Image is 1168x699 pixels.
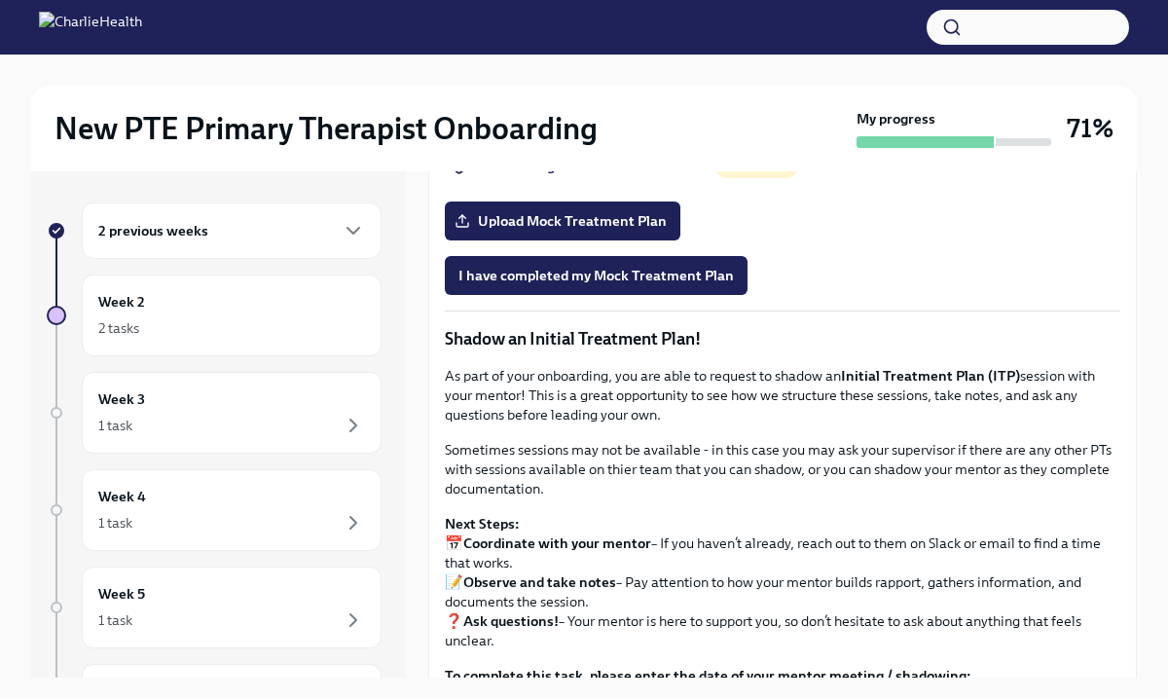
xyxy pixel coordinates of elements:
[47,372,382,454] a: Week 31 task
[445,440,1120,498] p: Sometimes sessions may not be available - in this case you may ask your supervisor if there are a...
[445,514,1120,650] p: 📅 – If you haven’t already, reach out to them on Slack or email to find a time that works. 📝 – Pa...
[1067,111,1113,146] h3: 71%
[98,416,132,435] div: 1 task
[445,515,520,533] strong: Next Steps:
[841,367,1020,385] strong: Initial Treatment Plan (ITP)
[98,388,145,410] h6: Week 3
[458,211,667,231] span: Upload Mock Treatment Plan
[463,612,559,630] strong: Ask questions!
[445,327,1120,350] p: Shadow an Initial Treatment Plan!
[445,366,1120,424] p: As part of your onboarding, you are able to request to shadow an session with your mentor! This i...
[463,573,616,591] strong: Observe and take notes
[98,318,139,338] div: 2 tasks
[47,275,382,356] a: Week 22 tasks
[458,266,734,285] span: I have completed my Mock Treatment Plan
[98,220,208,241] h6: 2 previous weeks
[98,583,145,605] h6: Week 5
[98,486,146,507] h6: Week 4
[98,291,145,313] h6: Week 2
[55,109,598,148] h2: New PTE Primary Therapist Onboarding
[445,202,680,240] label: Upload Mock Treatment Plan
[857,109,935,129] strong: My progress
[463,534,651,552] strong: Coordinate with your mentor
[445,256,748,295] button: I have completed my Mock Treatment Plan
[47,469,382,551] a: Week 41 task
[445,666,1120,685] label: To complete this task, please enter the date of your mentor meeting / shadowing:
[47,567,382,648] a: Week 51 task
[39,12,142,43] img: CharlieHealth
[98,610,132,630] div: 1 task
[82,202,382,259] div: 2 previous weeks
[98,513,132,533] div: 1 task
